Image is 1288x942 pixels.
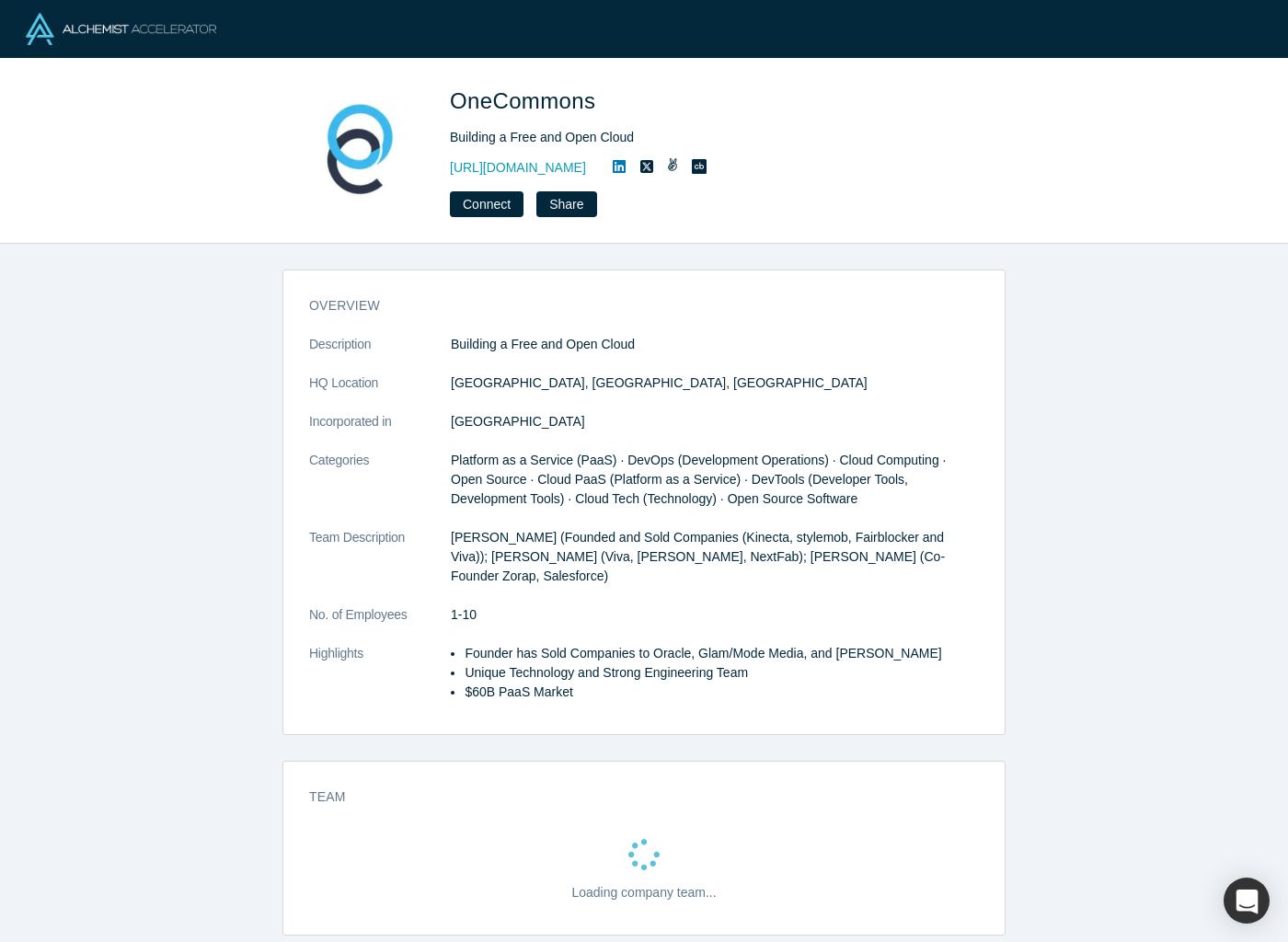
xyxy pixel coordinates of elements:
span: Platform as a Service (PaaS) · DevOps (Development Operations) · Cloud Computing · Open Source · ... [451,453,946,506]
img: OneCommons's Logo [295,85,424,213]
dt: Team Description [309,528,451,605]
dd: 1-10 [451,605,979,625]
dd: [GEOGRAPHIC_DATA], [GEOGRAPHIC_DATA], [GEOGRAPHIC_DATA] [451,373,979,393]
dt: Categories [309,451,451,528]
li: Founder has Sold Companies to Oracle, Glam/Mode Media, and [PERSON_NAME] [465,644,979,663]
dd: [GEOGRAPHIC_DATA] [451,412,979,431]
button: Share [536,191,596,217]
dt: Description [309,335,451,373]
li: Unique Technology and Strong Engineering Team [465,663,979,683]
img: Alchemist Logo [26,13,216,45]
dt: HQ Location [309,373,451,412]
a: [URL][DOMAIN_NAME] [450,158,586,178]
li: $60B PaaS Market [465,683,979,702]
span: OneCommons [450,88,602,113]
div: Building a Free and Open Cloud [450,128,965,147]
h3: Team [309,787,953,807]
dt: No. of Employees [309,605,451,644]
p: [PERSON_NAME] (Founded and Sold Companies (Kinecta, stylemob, Fairblocker and Viva)); [PERSON_NAM... [451,528,979,586]
button: Connect [450,191,523,217]
p: Building a Free and Open Cloud [451,335,979,354]
h3: overview [309,296,953,316]
p: Loading company team... [571,883,716,902]
dt: Highlights [309,644,451,721]
dt: Incorporated in [309,412,451,451]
